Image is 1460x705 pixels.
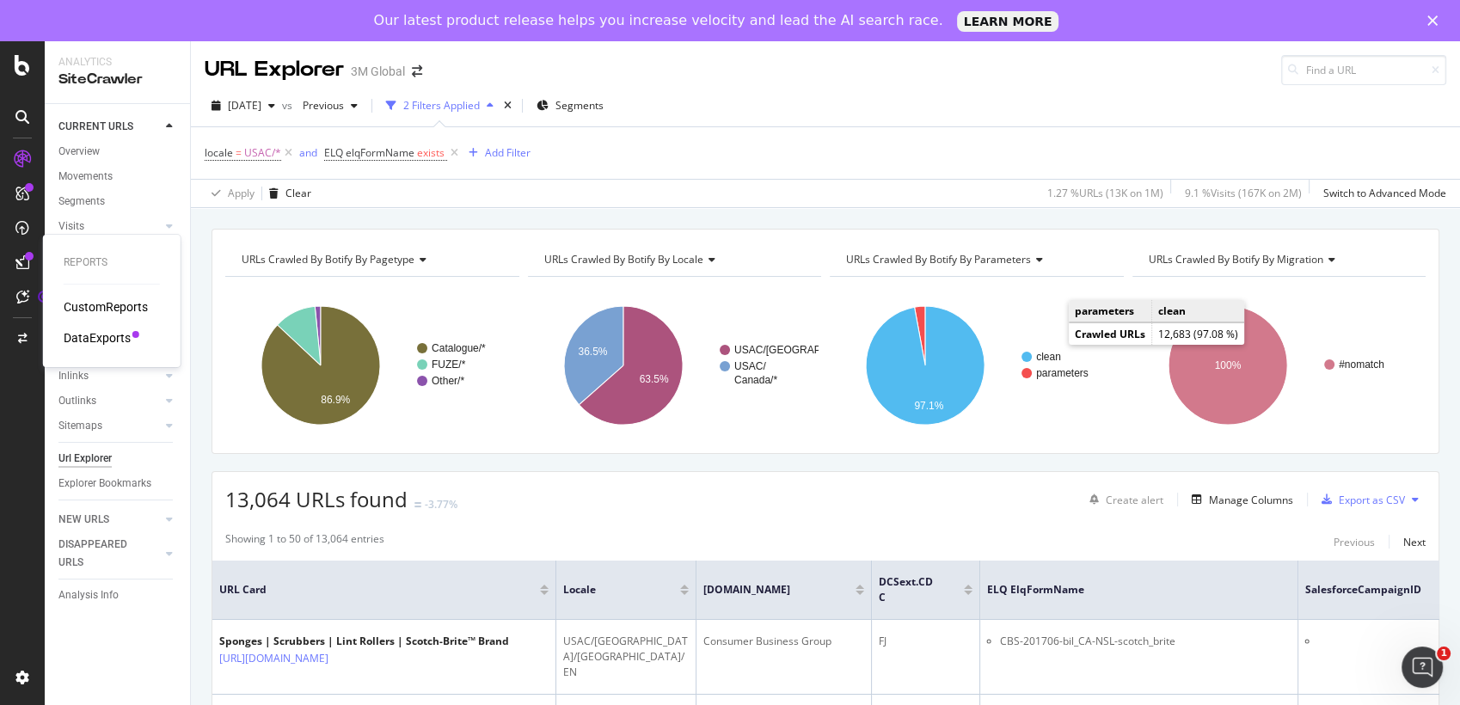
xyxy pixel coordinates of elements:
span: [DOMAIN_NAME] [703,582,830,598]
a: Inlinks [58,367,161,385]
div: Previous [1334,535,1375,549]
button: and [299,144,317,161]
div: Sponges | Scrubbers | Lint Rollers | Scotch-Brite™ Brand [219,634,509,649]
a: NEW URLS [58,511,161,529]
img: Equal [414,502,421,507]
a: DISAPPEARED URLS [58,536,161,572]
div: 2 Filters Applied [403,98,480,113]
a: Explorer Bookmarks [58,475,178,493]
span: 2025 Aug. 17th [228,98,261,113]
text: USAC/[GEOGRAPHIC_DATA]/* [734,344,880,356]
svg: A chart. [1132,291,1422,440]
td: parameters [1069,300,1152,322]
text: 36.5% [578,346,607,358]
button: Manage Columns [1185,489,1293,510]
div: times [500,97,515,114]
span: 13,064 URLs found [225,485,408,513]
div: NEW URLS [58,511,109,529]
span: = [236,145,242,160]
div: Analytics [58,55,176,70]
button: Add Filter [462,143,531,163]
div: Tooltip anchor [36,289,52,304]
td: clean [1152,300,1245,322]
div: Add Filter [485,145,531,160]
span: vs [282,98,296,113]
div: Switch to Advanced Mode [1323,186,1446,200]
div: 3M Global [351,63,405,80]
svg: A chart. [528,291,818,440]
h4: URLs Crawled By Botify By parameters [843,246,1108,273]
text: 100% [1214,359,1241,371]
div: Manage Columns [1209,493,1293,507]
span: locale [205,145,233,160]
a: [URL][DOMAIN_NAME] [219,650,328,667]
span: URLs Crawled By Botify By locale [544,252,703,267]
span: URLs Crawled By Botify By migration [1149,252,1323,267]
a: Outlinks [58,392,161,410]
button: Switch to Advanced Mode [1316,180,1446,207]
div: arrow-right-arrow-left [412,65,422,77]
text: #nomatch [1339,359,1384,371]
li: CBS-201706-bil_CA-NSL-scotch_brite [1000,634,1291,649]
svg: A chart. [830,291,1120,440]
button: 2 Filters Applied [379,92,500,120]
button: Previous [1334,531,1375,552]
text: Catalogue/* [432,342,486,354]
text: USAC/ [734,360,766,372]
a: CustomReports [64,298,148,316]
text: 97.1% [914,400,943,412]
div: CURRENT URLS [58,118,133,136]
span: SalesforceCampaignID [1305,582,1421,598]
span: 1 [1437,647,1451,660]
div: Visits [58,218,84,236]
span: Segments [555,98,604,113]
div: -3.77% [425,497,457,512]
div: DISAPPEARED URLS [58,536,145,572]
span: locale [563,582,654,598]
span: ELQ elqFormName [987,582,1265,598]
svg: A chart. [225,291,515,440]
div: Sitemaps [58,417,102,435]
a: Segments [58,193,178,211]
div: Explorer Bookmarks [58,475,151,493]
div: and [299,145,317,160]
button: Segments [530,92,610,120]
span: USAC/* [244,141,281,165]
div: 9.1 % Visits ( 167K on 2M ) [1185,186,1302,200]
div: Next [1403,535,1426,549]
div: Analysis Info [58,586,119,604]
text: 63.5% [639,373,668,385]
a: CURRENT URLS [58,118,161,136]
div: Url Explorer [58,450,112,468]
div: Close [1427,15,1445,26]
a: Movements [58,168,178,186]
text: Canada/* [734,374,777,386]
a: Sitemaps [58,417,161,435]
button: [DATE] [205,92,282,120]
a: DataExports [64,329,131,346]
a: Overview [58,143,178,161]
button: Clear [262,180,311,207]
text: clean [1036,351,1061,363]
div: Apply [228,186,255,200]
h4: URLs Crawled By Botify By migration [1145,246,1411,273]
div: USAC/[GEOGRAPHIC_DATA]/[GEOGRAPHIC_DATA]/EN [563,634,689,680]
div: Segments [58,193,105,211]
h4: URLs Crawled By Botify By locale [541,246,807,273]
span: URL Card [219,582,536,598]
div: FJ [879,634,972,649]
div: Clear [285,186,311,200]
span: DCSext.CDC [879,574,938,605]
text: parameters [1036,367,1089,379]
text: Other/* [432,375,464,387]
a: LEARN MORE [957,11,1059,32]
text: 86.9% [321,394,350,406]
td: 12,683 (97.08 %) [1152,323,1245,346]
a: Analysis Info [58,586,178,604]
div: Create alert [1106,493,1163,507]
